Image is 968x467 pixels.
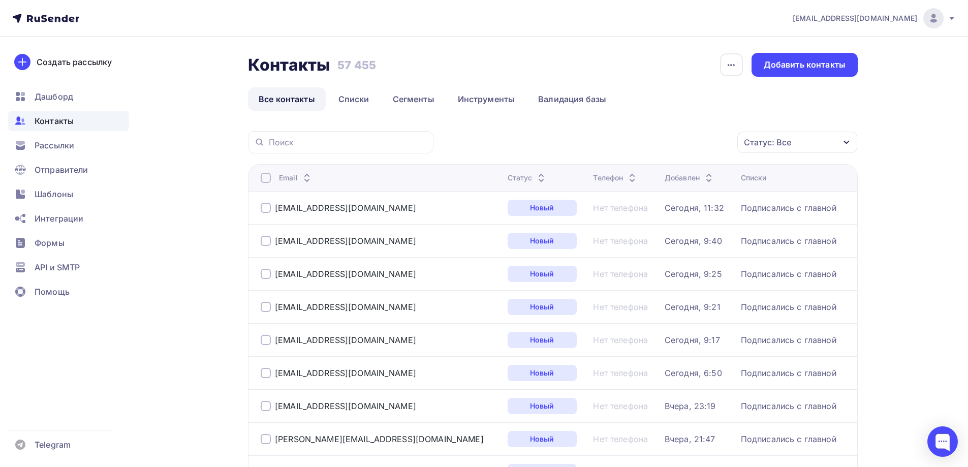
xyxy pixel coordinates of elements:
[665,302,721,312] div: Сегодня, 9:21
[741,302,836,312] a: Подписались с главной
[8,135,129,155] a: Рассылки
[35,212,83,225] span: Интеграции
[328,87,380,111] a: Списки
[665,269,722,279] a: Сегодня, 9:25
[508,299,577,315] a: Новый
[382,87,445,111] a: Сегменты
[248,55,330,75] h2: Контакты
[741,269,836,279] a: Подписались с главной
[8,111,129,131] a: Контакты
[35,286,70,298] span: Помощь
[593,173,638,183] div: Телефон
[35,188,73,200] span: Шаблоны
[35,164,88,176] span: Отправители
[508,173,548,183] div: Статус
[665,203,724,213] a: Сегодня, 11:32
[593,401,648,411] a: Нет телефона
[275,434,484,444] a: [PERSON_NAME][EMAIL_ADDRESS][DOMAIN_NAME]
[508,332,577,348] a: Новый
[447,87,526,111] a: Инструменты
[665,434,715,444] a: Вчера, 21:47
[35,115,74,127] span: Контакты
[508,233,577,249] a: Новый
[508,431,577,447] div: Новый
[593,302,648,312] a: Нет телефона
[741,401,836,411] a: Подписались с главной
[275,401,416,411] a: [EMAIL_ADDRESS][DOMAIN_NAME]
[744,136,791,148] div: Статус: Все
[508,266,577,282] a: Новый
[508,200,577,216] a: Новый
[275,236,416,246] a: [EMAIL_ADDRESS][DOMAIN_NAME]
[35,439,71,451] span: Telegram
[593,236,648,246] a: Нет телефона
[8,160,129,180] a: Отправители
[275,368,416,378] a: [EMAIL_ADDRESS][DOMAIN_NAME]
[741,368,836,378] a: Подписались с главной
[741,434,836,444] a: Подписались с главной
[8,233,129,253] a: Формы
[793,13,917,23] span: [EMAIL_ADDRESS][DOMAIN_NAME]
[665,401,716,411] a: Вчера, 23:19
[275,269,416,279] a: [EMAIL_ADDRESS][DOMAIN_NAME]
[35,237,65,249] span: Формы
[508,365,577,381] a: Новый
[593,269,648,279] a: Нет телефона
[593,368,648,378] a: Нет телефона
[741,203,836,213] a: Подписались с главной
[665,236,722,246] a: Сегодня, 9:40
[269,137,427,148] input: Поиск
[35,261,80,273] span: API и SMTP
[741,236,836,246] a: Подписались с главной
[741,173,767,183] div: Списки
[764,59,846,71] div: Добавить контакты
[275,302,416,312] div: [EMAIL_ADDRESS][DOMAIN_NAME]
[279,173,313,183] div: Email
[741,335,836,345] a: Подписались с главной
[37,56,112,68] div: Создать рассылку
[593,434,648,444] a: Нет телефона
[665,368,722,378] a: Сегодня, 6:50
[8,184,129,204] a: Шаблоны
[8,86,129,107] a: Дашборд
[275,335,416,345] a: [EMAIL_ADDRESS][DOMAIN_NAME]
[593,203,648,213] a: Нет телефона
[508,398,577,414] a: Новый
[665,173,715,183] div: Добавлен
[35,90,73,103] span: Дашборд
[737,131,858,153] button: Статус: Все
[35,139,74,151] span: Рассылки
[275,203,416,213] a: [EMAIL_ADDRESS][DOMAIN_NAME]
[665,335,720,345] a: Сегодня, 9:17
